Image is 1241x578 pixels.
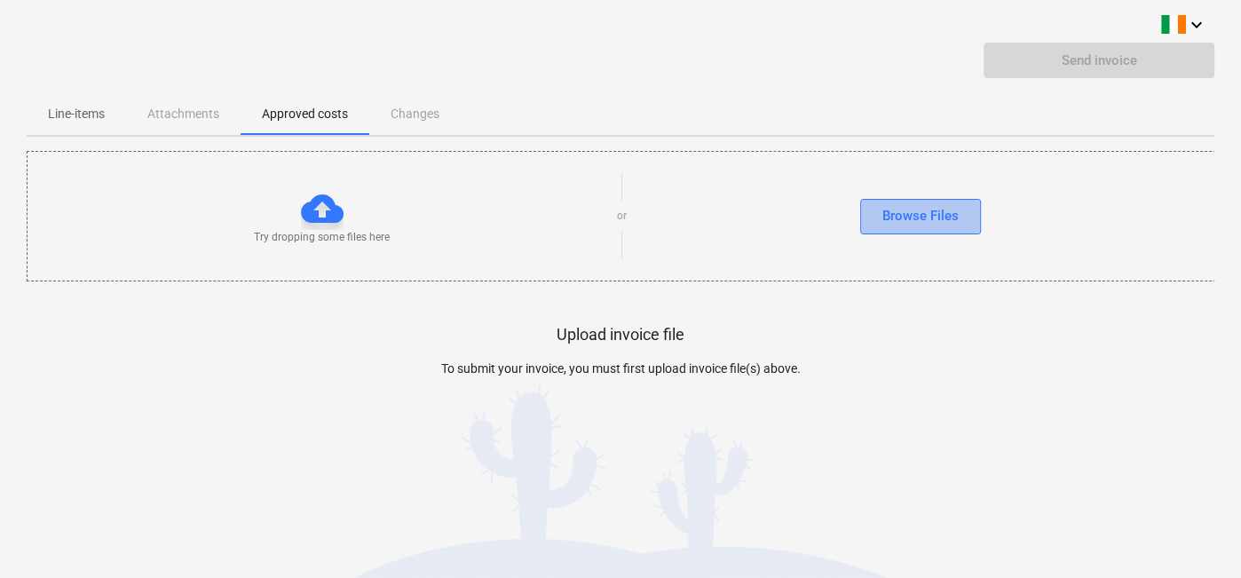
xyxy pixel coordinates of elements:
p: Upload invoice file [557,324,684,345]
div: Browse Files [882,204,959,227]
p: Try dropping some files here [254,230,390,245]
i: keyboard_arrow_down [1186,14,1207,36]
button: Browse Files [860,199,981,234]
p: or [617,209,627,224]
p: To submit your invoice, you must first upload invoice file(s) above. [324,360,918,378]
div: Try dropping some files hereorBrowse Files [27,151,1216,281]
p: Line-items [48,105,105,123]
p: Approved costs [262,105,348,123]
